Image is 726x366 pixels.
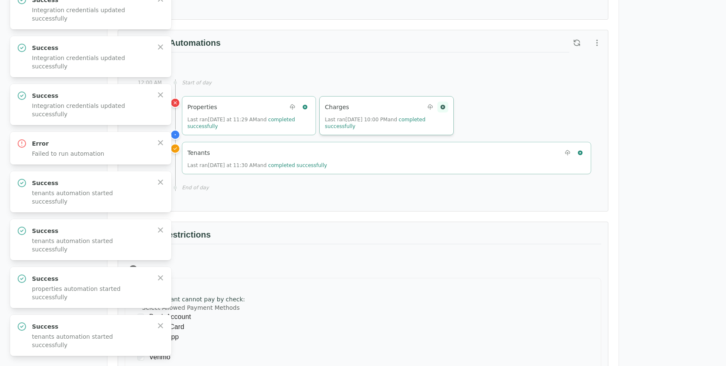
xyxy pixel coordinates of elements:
p: Success [32,91,150,100]
p: tenants automation started successfully [32,237,150,254]
label: Select Allowed Payment Methods [142,303,245,312]
h5: Tenants [187,149,210,157]
button: Refresh scheduled automations [569,35,584,50]
p: Integration credentials updated successfully [32,6,150,23]
h3: Payment Restrictions [125,229,601,244]
p: Success [32,322,150,331]
button: Run Charges now [437,102,448,112]
input: Venmo [137,354,144,361]
p: Integration credentials updated successfully [32,54,150,71]
p: Integration credentials updated successfully [32,102,150,118]
p: Success [32,227,150,235]
button: Upload Properties file [287,102,298,112]
button: More options [589,35,605,50]
button: Run Tenants now [575,147,586,158]
div: Current time is 03:30 PM [170,130,180,140]
span: completed successfully [268,162,327,168]
p: Error [32,139,150,148]
p: Failed to run automation [32,149,150,158]
h3: Scheduled Automations [125,37,569,52]
span: Venmo [149,352,171,362]
button: Run Properties now [300,102,310,112]
input: Bank Account [137,314,144,320]
div: 12:00 AM [135,79,162,86]
p: Success [32,274,150,283]
span: completed successfully [325,117,425,129]
button: Upload Charges file [425,102,436,112]
p: tenants automation started successfully [32,332,150,349]
span: Bank Account [149,312,191,322]
div: Tenants was scheduled for 5:00 PM but ran at a different time (actual run: Today at 11:30 AM) [170,144,180,154]
p: tenants automation started successfully [32,189,150,206]
span: Last ran [DATE] at 11:29 AM and [187,117,295,129]
p: Success [32,179,150,187]
p: Success [32,44,150,52]
button: Upload Tenants file [562,147,573,158]
h5: Properties [187,103,217,111]
p: When tenant cannot pay by check : [142,295,245,303]
h5: Charges [325,103,349,111]
div: Start of day [182,79,591,86]
div: 2 automations scheduled for 9:00 AM: 1 missed their scheduled time, 1 ran but not at the schedule... [170,98,180,108]
span: completed successfully [187,117,295,129]
span: Last ran [DATE] at 11:30 AM and [187,162,327,168]
p: properties automation started successfully [32,285,150,301]
span: Last ran [DATE] 10:00 PM and [325,117,425,129]
div: End of day [182,184,591,191]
